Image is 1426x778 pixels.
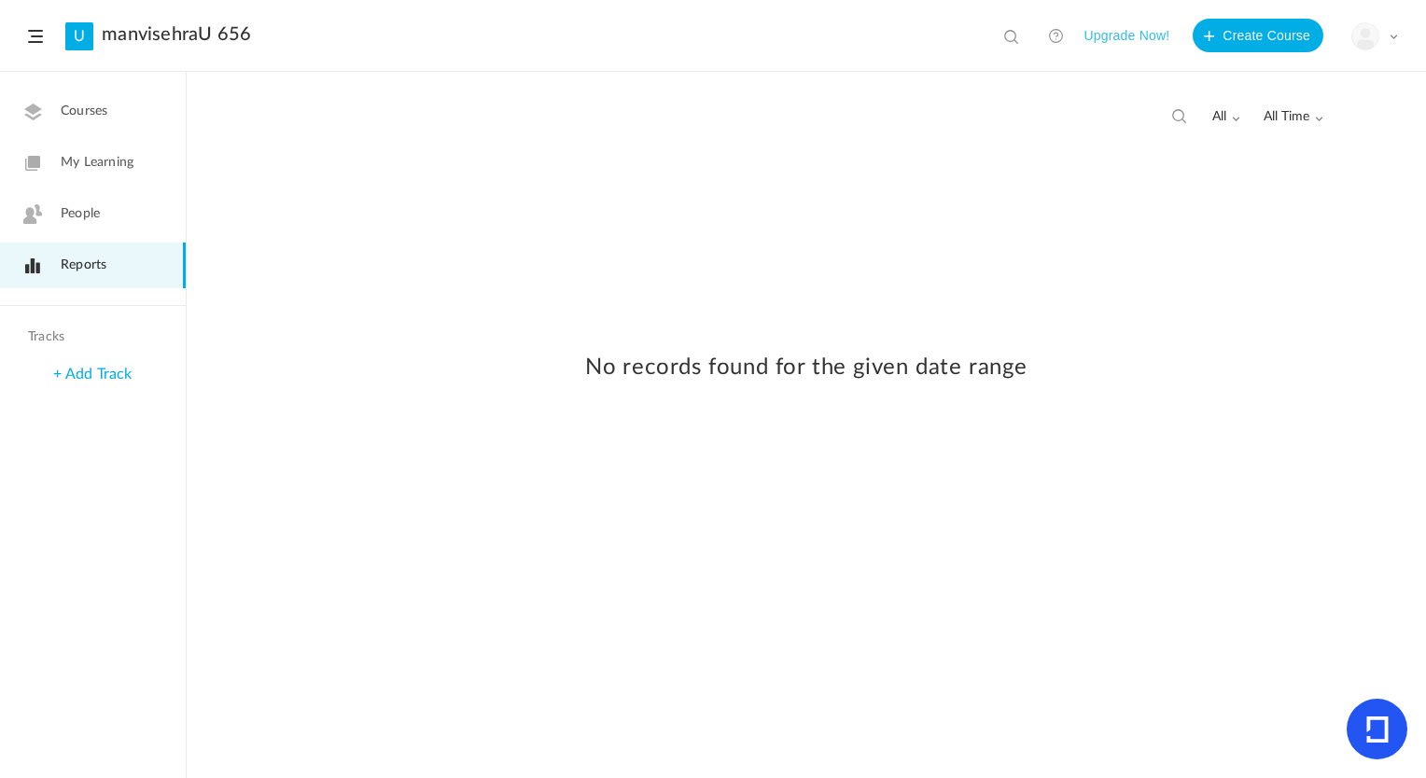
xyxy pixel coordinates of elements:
button: Upgrade Now! [1083,19,1169,52]
button: Create Course [1193,19,1323,52]
span: My Learning [61,153,133,173]
span: Courses [61,102,107,121]
img: user-image.png [1352,23,1378,49]
span: Reports [61,256,106,275]
span: all [1212,109,1240,125]
h4: Tracks [28,329,153,345]
a: U [65,22,93,50]
h2: No records found for the given date range [205,354,1407,382]
span: People [61,204,100,224]
a: + Add Track [53,367,132,382]
span: All Time [1264,109,1323,125]
a: manvisehraU 656 [102,23,251,46]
